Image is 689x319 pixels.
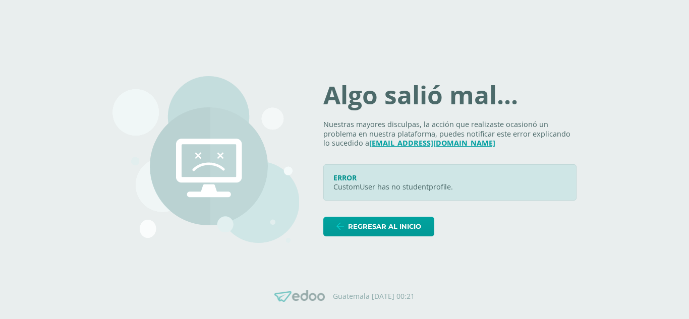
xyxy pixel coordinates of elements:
[333,173,357,182] span: ERROR
[333,182,566,192] p: CustomUser has no studentprofile.
[323,217,434,236] a: Regresar al inicio
[323,120,577,148] p: Nuestras mayores disculpas, la acción que realizaste ocasionó un problema en nuestra plataforma, ...
[369,138,495,148] a: [EMAIL_ADDRESS][DOMAIN_NAME]
[333,292,415,301] p: Guatemala [DATE] 00:21
[348,217,421,236] span: Regresar al inicio
[323,83,577,108] h1: Algo salió mal...
[112,76,299,243] img: 500.png
[274,290,325,302] img: Edoo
